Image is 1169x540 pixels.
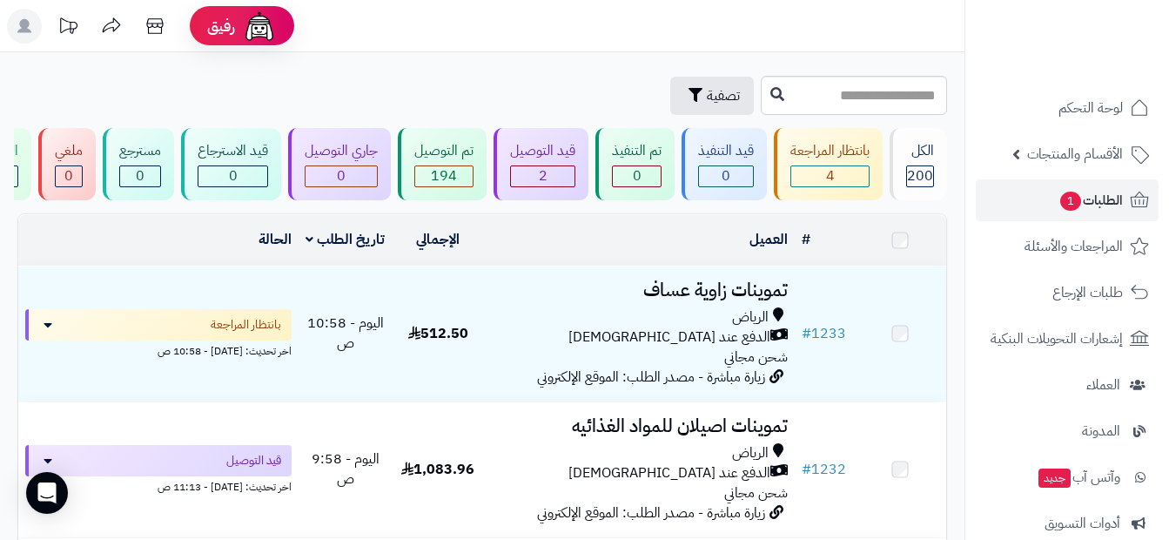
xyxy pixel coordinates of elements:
[707,85,740,106] span: تصفية
[749,229,788,250] a: العميل
[537,503,765,523] span: زيارة مباشرة - مصدر الطلب: الموقع الإلكتروني
[408,323,468,344] span: 512.50
[678,128,770,200] a: قيد التنفيذ 0
[633,165,642,186] span: 0
[802,459,846,480] a: #1232
[511,166,574,186] div: 2
[732,443,769,463] span: الرياض
[537,367,765,388] span: زيارة مباشرة - مصدر الطلب: الموقع الإلكتروني
[305,141,378,161] div: جاري التوصيل
[242,9,277,44] img: ai-face.png
[46,9,90,48] a: تحديثات المنصة
[976,410,1159,452] a: المدونة
[976,456,1159,498] a: وآتس آبجديد
[724,483,788,503] span: شحن مجاني
[207,16,235,37] span: رفيق
[826,165,835,186] span: 4
[285,128,394,200] a: جاري التوصيل 0
[1058,96,1123,120] span: لوحة التحكم
[416,229,460,250] a: الإجمالي
[1051,47,1152,84] img: logo-2.png
[178,128,285,200] a: قيد الاسترجاع 0
[698,141,754,161] div: قيد التنفيذ
[1058,188,1123,213] span: الطلبات
[229,165,238,186] span: 0
[307,313,384,354] span: اليوم - 10:58 ص
[1082,419,1120,443] span: المدونة
[1025,234,1123,259] span: المراجعات والأسئلة
[976,226,1159,267] a: المراجعات والأسئلة
[312,449,380,489] span: اليوم - 9:58 ص
[25,341,292,359] div: اخر تحديث: [DATE] - 10:58 ص
[55,141,83,161] div: ملغي
[35,128,99,200] a: ملغي 0
[802,459,811,480] span: #
[791,166,869,186] div: 4
[1060,192,1081,211] span: 1
[1045,511,1120,536] span: أدوات التسويق
[539,165,548,186] span: 2
[976,87,1159,129] a: لوحة التحكم
[790,141,870,161] div: بانتظار المراجعة
[732,307,769,327] span: الرياض
[491,416,788,436] h3: تموينات اصيلان للمواد الغذائيه
[1052,280,1123,305] span: طلبات الإرجاع
[802,229,810,250] a: #
[976,364,1159,406] a: العملاء
[259,229,292,250] a: الحالة
[306,229,385,250] a: تاريخ الطلب
[306,166,377,186] div: 0
[724,347,788,368] span: شحن مجاني
[699,166,753,186] div: 0
[907,165,933,186] span: 200
[198,141,268,161] div: قيد الاسترجاع
[510,141,575,161] div: قيد التوصيل
[490,128,592,200] a: قيد التوصيل 2
[1037,465,1120,489] span: وآتس آب
[415,166,473,186] div: 194
[770,128,886,200] a: بانتظار المراجعة 4
[991,327,1123,351] span: إشعارات التحويلات البنكية
[568,327,770,348] span: الدفع عند [DEMOGRAPHIC_DATA]
[1086,373,1120,397] span: العملاء
[1038,469,1071,488] span: جديد
[431,165,457,186] span: 194
[802,323,811,344] span: #
[1027,142,1123,166] span: الأقسام والمنتجات
[56,166,82,186] div: 0
[722,165,730,186] span: 0
[568,463,770,483] span: الدفع عند [DEMOGRAPHIC_DATA]
[337,165,346,186] span: 0
[414,141,474,161] div: تم التوصيل
[906,141,934,161] div: الكل
[976,318,1159,360] a: إشعارات التحويلات البنكية
[802,323,846,344] a: #1233
[198,166,267,186] div: 0
[670,77,754,115] button: تصفية
[612,141,662,161] div: تم التنفيذ
[401,459,474,480] span: 1,083.96
[592,128,678,200] a: تم التنفيذ 0
[976,272,1159,314] a: طلبات الإرجاع
[394,128,490,200] a: تم التوصيل 194
[64,165,73,186] span: 0
[119,141,161,161] div: مسترجع
[120,166,160,186] div: 0
[211,316,281,334] span: بانتظار المراجعة
[26,472,68,514] div: Open Intercom Messenger
[99,128,178,200] a: مسترجع 0
[976,179,1159,221] a: الطلبات1
[25,476,292,495] div: اخر تحديث: [DATE] - 11:13 ص
[886,128,951,200] a: الكل200
[491,280,788,300] h3: تموينات زاوية عساف
[136,165,144,186] span: 0
[613,166,661,186] div: 0
[226,452,281,469] span: قيد التوصيل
